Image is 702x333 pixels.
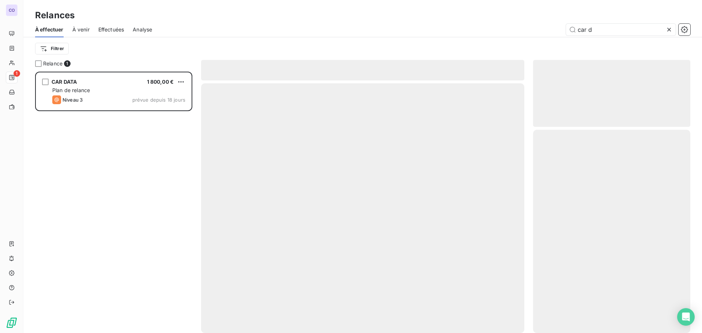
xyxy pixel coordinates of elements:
[6,317,18,329] img: Logo LeanPay
[43,60,63,67] span: Relance
[52,79,77,85] span: CAR DATA
[35,72,192,333] div: grid
[133,26,152,33] span: Analyse
[677,308,695,326] div: Open Intercom Messenger
[52,87,90,93] span: Plan de relance
[64,60,71,67] span: 1
[6,72,17,83] a: 1
[147,79,174,85] span: 1 800,00 €
[132,97,185,103] span: prévue depuis 18 jours
[35,9,75,22] h3: Relances
[35,43,69,54] button: Filtrer
[6,4,18,16] div: CO
[98,26,124,33] span: Effectuées
[566,24,676,35] input: Rechercher
[14,70,20,77] span: 1
[35,26,64,33] span: À effectuer
[63,97,83,103] span: Niveau 3
[72,26,90,33] span: À venir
